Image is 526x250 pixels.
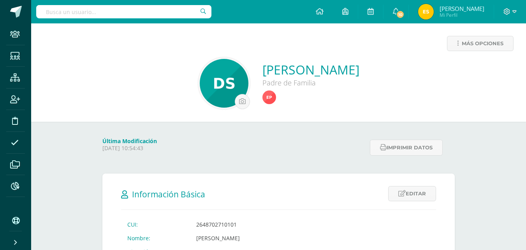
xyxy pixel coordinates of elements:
[200,59,248,108] img: 23e1679bd5f16390f2b3cf5d118625f0.png
[262,61,359,78] a: [PERSON_NAME]
[440,5,484,12] span: [PERSON_NAME]
[121,231,190,245] td: Nombre:
[102,145,365,152] p: [DATE] 10:54:43
[370,140,443,156] button: Imprimir datos
[396,10,405,19] span: 10
[262,78,359,87] div: Padre de Familia
[462,36,503,51] span: Más opciones
[132,189,205,200] span: Información Básica
[262,90,276,104] img: 53ecdb56822de68c4aafda220854ad1c.png
[190,231,294,245] td: [PERSON_NAME]
[121,218,190,231] td: CUI:
[102,137,365,145] h4: Última Modificación
[36,5,211,18] input: Busca un usuario...
[447,36,514,51] a: Más opciones
[190,218,294,231] td: 2648702710101
[418,4,434,20] img: 0abf21bd2d0a573e157d53e234304166.png
[440,12,484,18] span: Mi Perfil
[388,186,436,201] a: Editar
